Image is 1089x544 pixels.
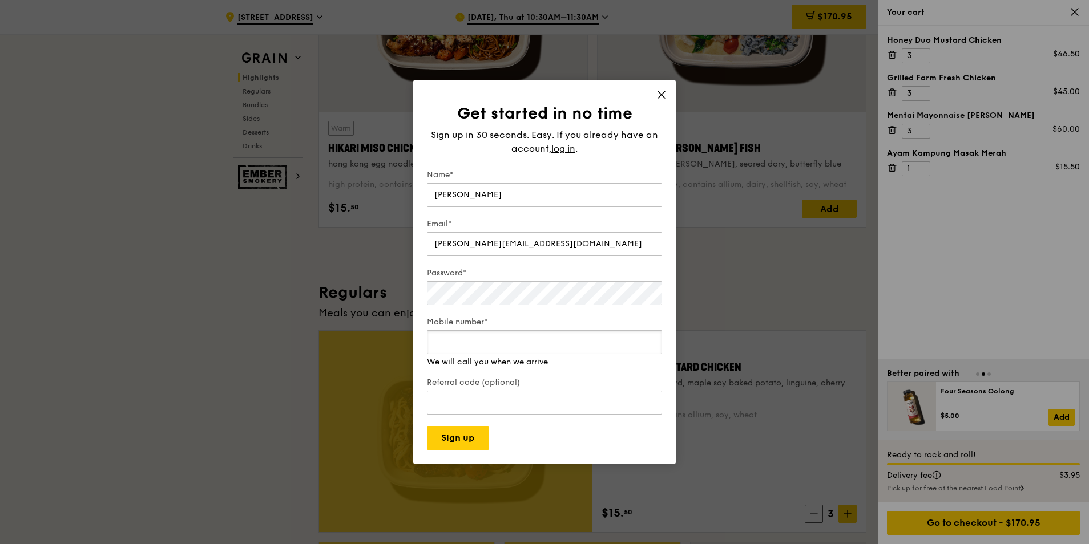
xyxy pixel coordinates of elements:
[427,426,489,450] button: Sign up
[551,142,575,156] span: log in
[427,356,662,368] div: We will call you when we arrive
[427,103,662,124] h1: Get started in no time
[427,169,662,181] label: Name*
[427,218,662,230] label: Email*
[427,316,662,328] label: Mobile number*
[575,143,578,154] span: .
[431,129,658,154] span: Sign up in 30 seconds. Easy. If you already have an account,
[427,267,662,279] label: Password*
[427,377,662,388] label: Referral code (optional)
